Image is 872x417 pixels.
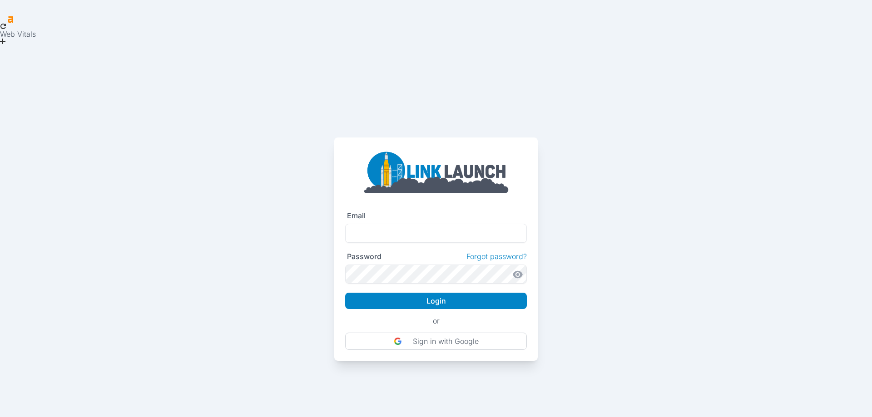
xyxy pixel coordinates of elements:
label: Password [347,252,381,261]
p: or [433,316,440,325]
p: Sign in with Google [413,337,479,346]
img: linklaunch_big.2e5cdd30.png [363,148,509,193]
a: Forgot password? [466,252,527,261]
label: Email [347,211,366,220]
img: DIz4rYaBO0VM93JpwbwaJtqNfEsbwZFgEL50VtgcJLBV6wK9aKtfd+cEkvuBfcC37k9h8VGR+csPdltgAAAABJRU5ErkJggg== [394,337,402,345]
button: Sign in with Google [345,333,527,350]
button: Login [345,293,527,309]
